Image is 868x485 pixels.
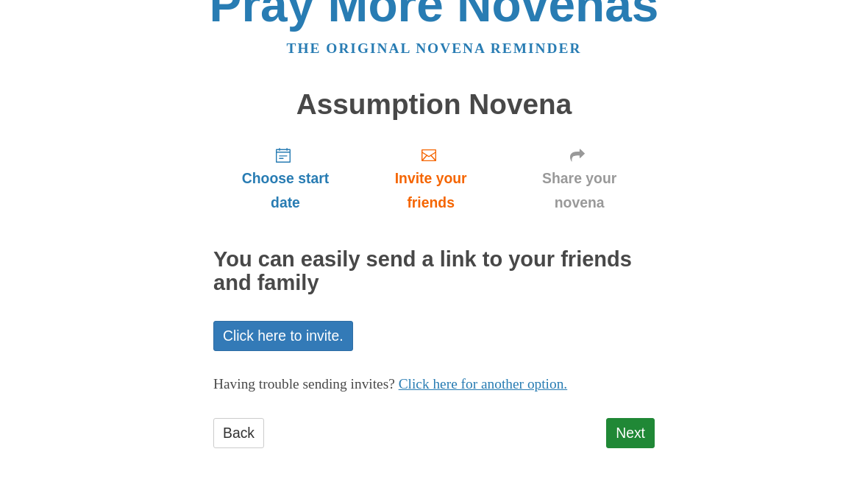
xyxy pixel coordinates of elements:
a: Click here for another option. [399,376,568,392]
h1: Assumption Novena [213,89,655,121]
span: Share your novena [519,166,640,215]
a: Next [606,418,655,448]
span: Having trouble sending invites? [213,376,395,392]
a: Click here to invite. [213,321,353,351]
span: Choose start date [228,166,343,215]
a: Back [213,418,264,448]
a: Invite your friends [357,135,504,222]
a: The original novena reminder [287,40,582,56]
a: Choose start date [213,135,357,222]
a: Share your novena [504,135,655,222]
span: Invite your friends [372,166,489,215]
h2: You can easily send a link to your friends and family [213,248,655,295]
